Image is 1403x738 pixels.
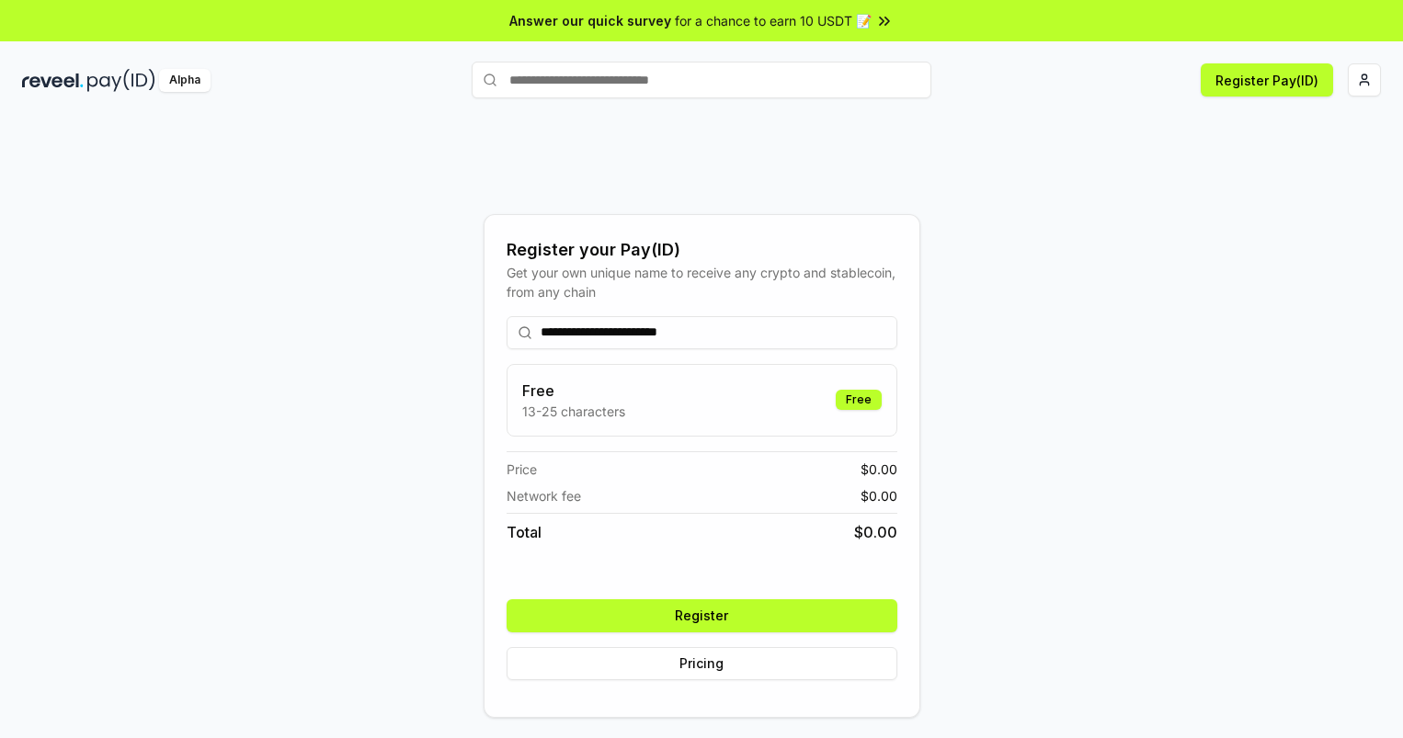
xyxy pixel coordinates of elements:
[22,69,84,92] img: reveel_dark
[509,11,671,30] span: Answer our quick survey
[861,486,897,505] span: $ 0.00
[854,521,897,543] span: $ 0.00
[159,69,211,92] div: Alpha
[507,599,897,632] button: Register
[507,460,537,479] span: Price
[836,390,882,410] div: Free
[507,237,897,263] div: Register your Pay(ID)
[522,402,625,421] p: 13-25 characters
[87,69,155,92] img: pay_id
[507,521,542,543] span: Total
[675,11,872,30] span: for a chance to earn 10 USDT 📝
[507,486,581,505] span: Network fee
[522,380,625,402] h3: Free
[507,647,897,680] button: Pricing
[861,460,897,479] span: $ 0.00
[1201,63,1333,97] button: Register Pay(ID)
[507,263,897,301] div: Get your own unique name to receive any crypto and stablecoin, from any chain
